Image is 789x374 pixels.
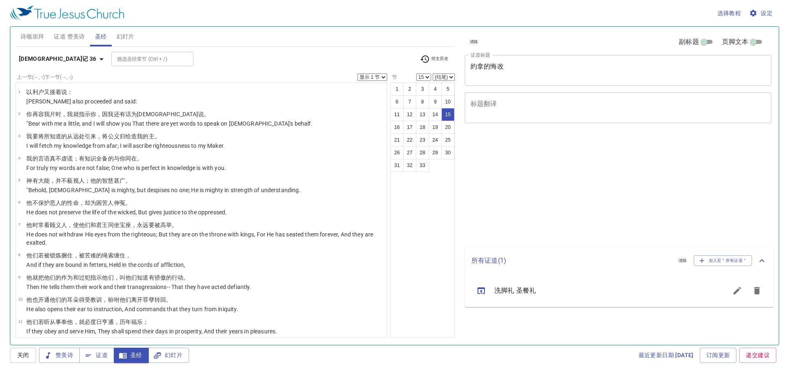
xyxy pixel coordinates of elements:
[102,319,148,325] wh3117: 亨通
[26,119,312,128] p: "Bear with me a little, and I will show you That there are yet words to speak on [DEMOGRAPHIC_DAT...
[26,318,277,326] p: 他们若听从
[471,256,672,266] p: 所有证道 ( 1 )
[494,286,708,296] span: 洗脚礼 圣餐礼
[429,95,442,108] button: 9
[120,296,172,303] wh559: 他们离开罪孽
[416,108,429,121] button: 13
[90,111,210,117] wh2331: 你，因我还有话为[DEMOGRAPHIC_DATA]
[441,146,454,159] button: 30
[73,252,131,259] wh631: ，被苦难的
[61,111,210,117] wh2191: ，我就指示
[10,348,36,363] button: 关闭
[198,111,210,117] wh433: 说
[390,121,404,134] button: 16
[166,296,172,303] wh7725: 。
[50,177,131,184] wh3524: ，并不藐视
[96,155,143,162] wh1844: 全备的
[55,319,148,325] wh8085: 事奉
[679,37,699,47] span: 副标题
[18,133,20,138] span: 3
[26,305,238,313] p: He also opens their ear to instruction, And commands that they turn from iniquity.
[26,296,238,304] p: 他也开通
[416,121,429,134] button: 18
[18,178,20,182] span: 5
[67,222,178,228] wh6662: ，使他们和君王
[131,222,178,228] wh3678: ，永远
[461,132,711,244] iframe: from-child
[415,53,453,65] button: 经文历史
[102,296,172,303] wh4148: ，吩咐
[73,274,189,281] wh6467: 和过犯
[639,350,694,360] span: 最近更新日期 [DATE]
[18,200,20,204] span: 6
[26,327,277,335] p: If they obey and serve Him, They shall spend their days in prosperity, And their years in pleasures.
[18,252,20,257] span: 8
[26,88,137,96] p: 以利户
[18,111,20,116] span: 2
[102,252,131,259] wh6040: 绳索
[429,108,442,121] button: 14
[120,222,178,228] wh3427: 宝座
[635,348,697,363] a: 最近更新日期 [DATE]
[390,146,404,159] button: 26
[125,177,131,184] wh3524: 。
[114,319,149,325] wh2896: ，历年
[18,275,20,279] span: 9
[416,146,429,159] button: 28
[50,296,172,303] wh1540: 他们的耳朵
[26,283,251,291] p: Then He tells them their work and their transgressions-- That they have acted defiantly.
[120,350,142,360] span: 圣经
[26,110,312,118] p: 你再容
[55,155,143,162] wh551: 不虚谎
[16,51,110,67] button: [DEMOGRAPHIC_DATA]记 36
[429,121,442,134] button: 19
[390,108,404,121] button: 11
[55,222,178,228] wh5869: 义人
[429,83,442,96] button: 4
[79,200,131,206] wh2421: ，却为困苦人
[67,89,73,95] wh559: ：
[19,54,97,64] b: [DEMOGRAPHIC_DATA]记 36
[73,155,143,162] wh8267: ；有知识
[700,348,737,363] a: 订阅更新
[26,97,137,106] p: [PERSON_NAME] also proceeded and said:
[739,348,776,363] a: 递交建议
[131,133,160,140] wh5414: 造我的
[694,255,752,266] button: 加入至＂所有证道＂
[465,274,773,307] ul: sermon lineup list
[403,83,416,96] button: 2
[26,251,185,259] p: 他们若被锁炼
[102,274,189,281] wh5046: 他们，叫他们知道有骄傲的行动
[61,89,73,95] wh3254: 说
[183,274,189,281] wh1396: 。
[125,252,131,259] wh3920: ，
[441,95,454,108] button: 10
[10,6,124,21] img: True Jesus Church
[32,177,131,184] wh410: 有大能
[79,296,172,303] wh241: 得受教训
[149,133,160,140] wh6466: 主。
[18,156,20,160] span: 4
[114,200,131,206] wh6041: 伸冤
[717,8,741,18] span: 选择教程
[470,38,478,46] span: 清除
[86,350,108,360] span: 证道
[403,133,416,147] button: 22
[172,222,178,228] wh1361: 。
[26,132,225,140] p: 我要将所知道的
[44,89,73,95] wh453: 又接着
[746,350,770,360] span: 递交建议
[125,200,131,206] wh4941: 。
[26,230,384,247] p: He does not withdraw His eyes from the righteous; But they are on the throne with kings, For He h...
[149,222,178,228] wh5331: 要被高举
[155,296,172,303] wh205: 转回
[26,177,300,185] p: 神
[61,252,131,259] wh2131: 捆住
[17,75,73,80] label: 上一节 (←, ↑) 下一节 (→, ↓)
[441,121,454,134] button: 20
[67,319,148,325] wh5647: 他，就必度
[18,319,23,324] span: 11
[16,350,30,360] span: 关闭
[204,111,210,117] wh4405: 。
[26,273,251,282] p: 他就把他们的作为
